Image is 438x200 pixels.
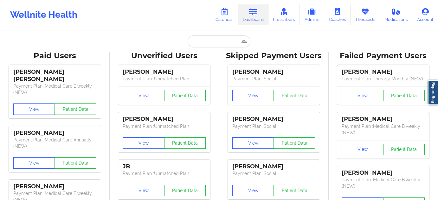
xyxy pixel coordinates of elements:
div: [PERSON_NAME] [342,169,425,177]
button: Patient Data [274,137,315,149]
a: Dashboard [238,4,268,25]
button: View [232,137,274,149]
div: [PERSON_NAME] [232,163,315,170]
p: Payment Plan : Therapy Monthly (NEW) [342,76,425,82]
button: Patient Data [164,90,206,101]
p: Payment Plan : Medical Care Biweekly (NEW) [342,123,425,136]
a: Account [412,4,438,25]
a: Admins [300,4,324,25]
div: Failed Payment Users [333,51,434,61]
div: [PERSON_NAME] [232,116,315,123]
div: [PERSON_NAME] [123,116,206,123]
button: Patient Data [55,103,96,115]
p: Payment Plan : Unmatched Plan [123,123,206,129]
div: JB [123,163,206,170]
a: Coaches [324,4,351,25]
div: Skipped Payment Users [223,51,324,61]
button: Patient Data [55,157,96,169]
a: Medications [380,4,413,25]
p: Payment Plan : Unmatched Plan [123,76,206,82]
div: [PERSON_NAME] [13,183,96,190]
div: [PERSON_NAME] [232,68,315,76]
button: Patient Data [164,137,206,149]
div: [PERSON_NAME] [342,116,425,123]
div: Paid Users [4,51,105,61]
p: Payment Plan : Social [232,170,315,177]
p: Payment Plan : Social [232,76,315,82]
button: View [13,103,55,115]
button: View [13,157,55,169]
a: Therapists [351,4,380,25]
button: View [232,90,274,101]
p: Payment Plan : Unmatched Plan [123,170,206,177]
button: Patient Data [383,90,425,101]
button: Patient Data [383,144,425,155]
a: Report Bug [428,80,438,105]
a: Prescribers [268,4,300,25]
button: View [342,90,383,101]
div: [PERSON_NAME] [PERSON_NAME] [13,68,96,83]
p: Payment Plan : Medical Care Biweekly (NEW) [13,83,96,96]
button: Patient Data [274,90,315,101]
button: Patient Data [274,185,315,196]
p: Payment Plan : Social [232,123,315,129]
button: View [232,185,274,196]
button: Patient Data [164,185,206,196]
div: [PERSON_NAME] [342,68,425,76]
button: View [342,144,383,155]
button: View [123,137,164,149]
button: View [123,185,164,196]
a: Calendar [211,4,238,25]
p: Payment Plan : Medical Care Annually (NEW) [13,137,96,149]
p: Payment Plan : Medical Care Biweekly (NEW) [342,177,425,189]
div: Unverified Users [114,51,215,61]
div: [PERSON_NAME] [13,129,96,137]
button: View [123,90,164,101]
div: [PERSON_NAME] [123,68,206,76]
